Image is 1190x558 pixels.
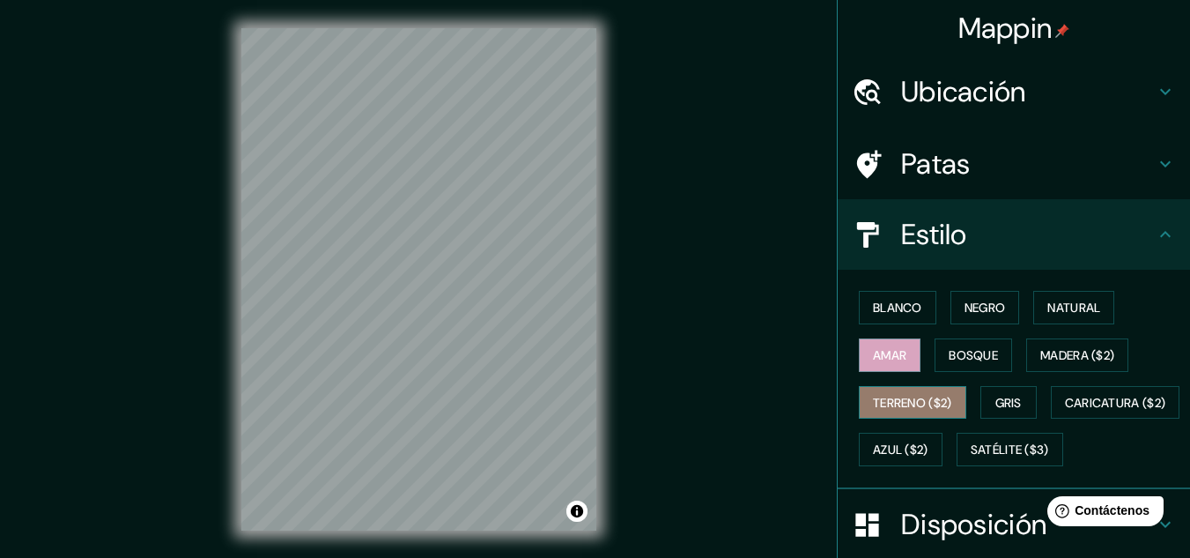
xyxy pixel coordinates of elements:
font: Bosque [949,347,998,363]
button: Bosque [935,339,1012,372]
font: Caricatura ($2) [1065,395,1166,411]
div: Ubicación [838,56,1190,127]
button: Natural [1033,291,1114,324]
button: Satélite ($3) [957,433,1063,466]
font: Negro [965,300,1006,316]
button: Negro [950,291,1020,324]
font: Madera ($2) [1040,347,1114,363]
button: Madera ($2) [1026,339,1128,372]
button: Azul ($2) [859,433,942,466]
font: Gris [995,395,1022,411]
button: Amar [859,339,920,372]
font: Natural [1047,300,1100,316]
font: Amar [873,347,906,363]
button: Gris [980,386,1037,420]
font: Mappin [958,10,1053,47]
font: Satélite ($3) [971,443,1049,458]
div: Estilo [838,199,1190,270]
iframe: Lanzador de widgets de ayuda [1033,489,1171,539]
img: pin-icon.png [1055,24,1069,38]
font: Blanco [873,300,922,316]
button: Terreno ($2) [859,386,966,420]
font: Estilo [901,216,967,253]
div: Patas [838,129,1190,199]
button: Activar o desactivar atribución [566,501,588,522]
font: Ubicación [901,73,1026,110]
font: Terreno ($2) [873,395,952,411]
font: Patas [901,145,971,182]
font: Disposición [901,506,1046,543]
font: Azul ($2) [873,443,928,458]
button: Blanco [859,291,936,324]
button: Caricatura ($2) [1051,386,1180,420]
canvas: Mapa [241,28,596,531]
